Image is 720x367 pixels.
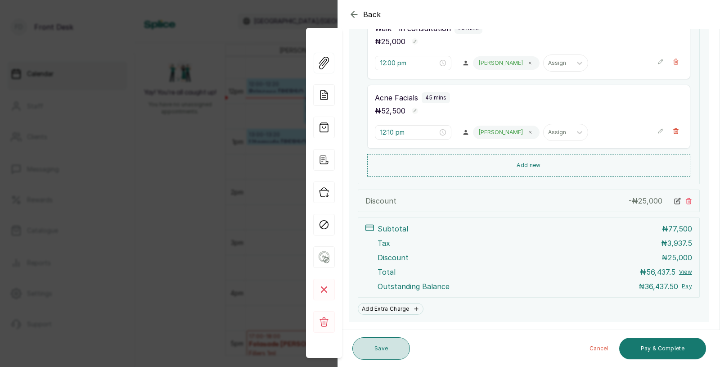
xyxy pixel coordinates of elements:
button: Add Extra Charge [358,303,423,315]
p: ₦ [662,223,692,234]
button: Back [349,9,381,20]
button: View [679,268,692,276]
span: 56,437.5 [646,267,675,276]
span: 25,000 [381,37,405,46]
p: Discount [378,252,409,263]
span: 25,000 [668,253,692,262]
input: Select time [380,58,438,68]
button: Save [352,337,410,360]
p: [PERSON_NAME] [479,129,523,136]
input: Select time [380,127,438,137]
button: Cancel [582,338,616,359]
p: 45 mins [425,94,446,101]
span: Back [363,9,381,20]
span: 25,000 [638,196,662,205]
p: ₦ [661,238,692,249]
p: ₦ [375,105,405,116]
p: Outstanding Balance [378,281,450,292]
p: - ₦ [629,195,662,206]
button: Add new [367,154,690,177]
p: ₦36,437.50 [639,281,678,292]
button: Pay & Complete [619,338,706,359]
p: [PERSON_NAME] [479,59,523,67]
button: Pay [682,283,692,290]
span: 3,937.5 [667,239,692,248]
p: Acne Facials [375,92,418,103]
p: Tax [378,238,390,249]
p: ₦ [375,36,405,47]
p: ₦ [640,267,675,277]
span: 77,500 [668,224,692,233]
p: Subtotal [378,223,408,234]
span: 52,500 [381,106,405,115]
p: ₦ [661,252,692,263]
p: Total [378,267,396,277]
p: Discount [365,195,396,206]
